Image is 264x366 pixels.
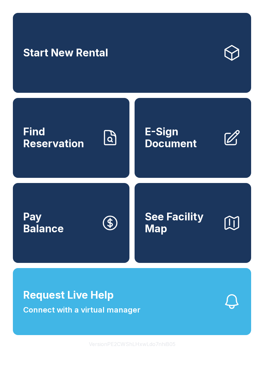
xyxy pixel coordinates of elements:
span: Find Reservation [23,126,96,149]
a: Start New Rental [13,13,251,93]
span: Pay Balance [23,211,64,235]
span: Request Live Help [23,287,114,303]
button: Request Live HelpConnect with a virtual manager [13,268,251,335]
a: Find Reservation [13,98,129,178]
button: VersionPE2CWShLHxwLdo7nhiB05 [84,335,181,353]
span: Start New Rental [23,47,108,59]
a: E-Sign Document [135,98,251,178]
span: E-Sign Document [145,126,218,149]
span: See Facility Map [145,211,218,235]
span: Connect with a virtual manager [23,304,140,316]
a: PayBalance [13,183,129,263]
button: See Facility Map [135,183,251,263]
